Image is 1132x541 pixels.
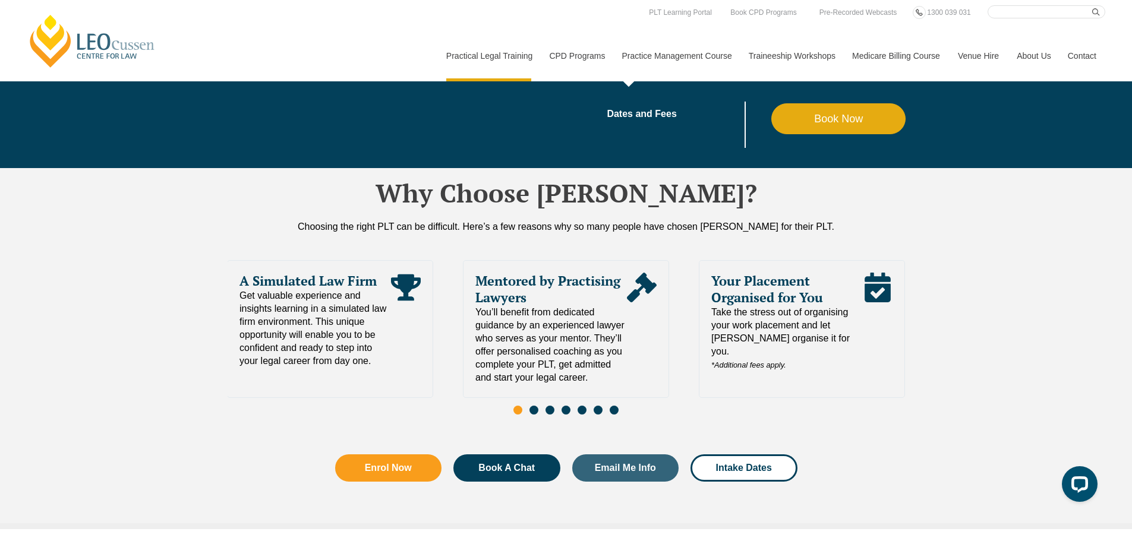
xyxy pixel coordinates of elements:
div: Slides [228,260,905,422]
a: Intake Dates [690,454,797,482]
div: Choosing the right PLT can be difficult. Here’s a few reasons why so many people have chosen [PER... [228,220,905,233]
span: A Simulated Law Firm [239,273,391,289]
a: CPD Programs [540,30,613,81]
span: Go to slide 1 [513,406,522,415]
span: Intake Dates [716,463,772,473]
h2: Why Choose [PERSON_NAME]? [228,178,905,208]
span: Go to slide 2 [529,406,538,415]
span: Book A Chat [478,463,535,473]
a: About Us [1008,30,1059,81]
a: Practice Management Course [613,30,740,81]
a: Email Me Info [572,454,679,482]
a: Enrol Now [335,454,442,482]
span: Get valuable experience and insights learning in a simulated law firm environment. This unique op... [239,289,391,368]
span: Your Placement Organised for You [711,273,863,306]
span: Go to slide 5 [578,406,587,415]
a: Venue Hire [949,30,1008,81]
a: Book CPD Programs [727,6,799,19]
iframe: LiveChat chat widget [1052,461,1102,511]
em: *Additional fees apply. [711,360,786,369]
a: Book Now [771,103,906,134]
div: 2 / 7 [463,260,669,398]
a: PLT Learning Portal [646,6,715,19]
a: 1300 039 031 [924,6,973,19]
span: Take the stress out of organising your work placement and let [PERSON_NAME] organise it for you. [711,306,863,372]
a: Contact [1059,30,1105,81]
span: Email Me Info [595,463,656,473]
a: Dates and Fees [607,109,771,119]
a: Pre-Recorded Webcasts [816,6,900,19]
a: Book A Chat [453,454,560,482]
a: [PERSON_NAME] Centre for Law [27,13,158,69]
span: Go to slide 4 [562,406,570,415]
span: Enrol Now [365,463,412,473]
a: Medicare Billing Course [843,30,949,81]
span: Go to slide 3 [545,406,554,415]
div: Read More [862,273,892,372]
div: 1 / 7 [227,260,433,398]
div: Read More [627,273,657,384]
div: 3 / 7 [699,260,905,398]
span: Mentored by Practising Lawyers [475,273,627,306]
a: Traineeship Workshops [740,30,843,81]
span: Go to slide 7 [610,406,619,415]
span: Go to slide 6 [594,406,603,415]
div: Read More [391,273,421,368]
span: You’ll benefit from dedicated guidance by an experienced lawyer who serves as your mentor. They’l... [475,306,627,384]
span: 1300 039 031 [927,8,970,17]
a: Practical Legal Training [437,30,541,81]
